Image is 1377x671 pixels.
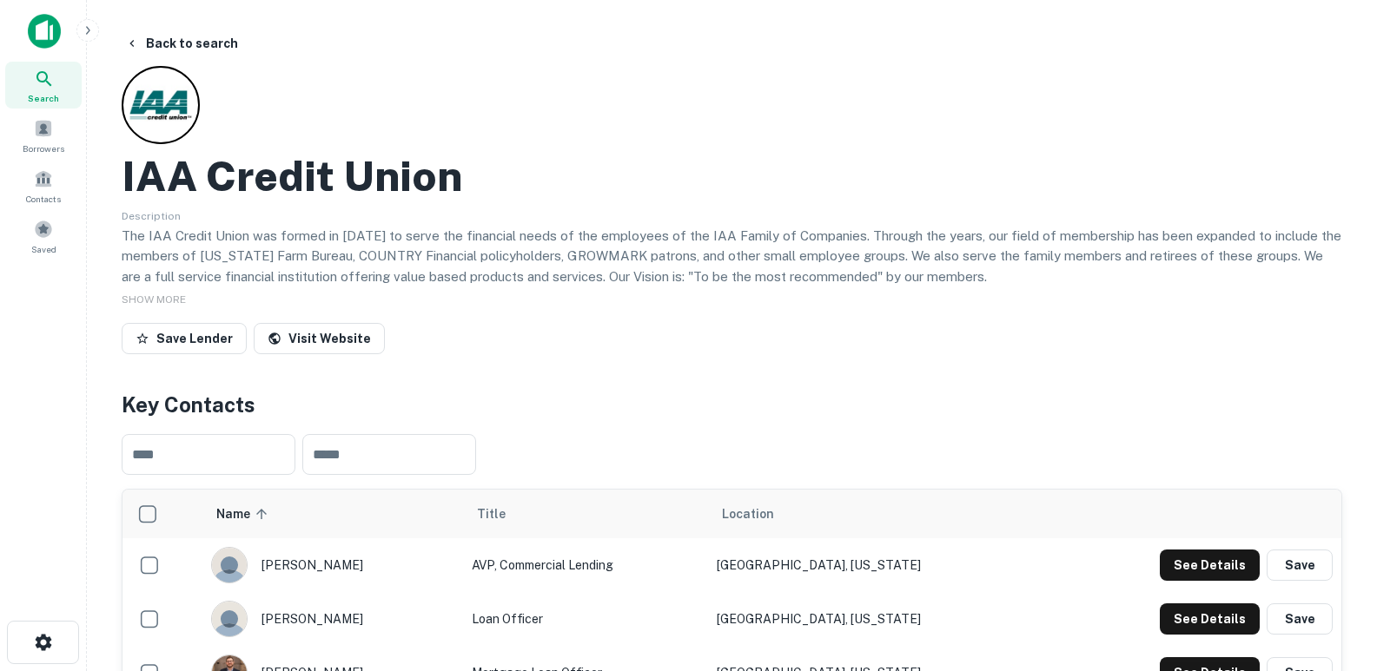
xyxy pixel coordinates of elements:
button: Save [1267,603,1333,635]
span: Description [122,210,181,222]
th: Name [202,490,463,538]
span: Contacts [26,192,61,206]
td: Loan Officer [463,592,708,646]
span: Search [28,91,59,105]
button: Save Lender [122,323,247,354]
td: AVP, Commercial Lending [463,538,708,592]
a: Saved [5,213,82,260]
button: See Details [1160,603,1260,635]
iframe: Chat Widget [1290,532,1377,615]
span: SHOW MORE [122,293,186,306]
img: 1c5u578iilxfi4m4dvc4q810q [212,548,247,582]
a: Visit Website [254,323,385,354]
span: Title [477,503,528,524]
img: 244xhbkr7g40x6bsu4gi6q4ry [212,602,247,636]
span: Name [216,503,273,524]
h4: Key Contacts [122,389,1342,420]
div: [PERSON_NAME] [211,547,454,583]
th: Location [708,490,1049,538]
p: The IAA Credit Union was formed in [DATE] to serve the financial needs of the employees of the IA... [122,226,1342,287]
th: Title [463,490,708,538]
div: [PERSON_NAME] [211,601,454,637]
td: [GEOGRAPHIC_DATA], [US_STATE] [708,592,1049,646]
button: Back to search [118,28,245,59]
a: Borrowers [5,112,82,159]
span: Borrowers [23,141,64,155]
button: Save [1267,549,1333,581]
td: [GEOGRAPHIC_DATA], [US_STATE] [708,538,1049,592]
img: capitalize-icon.png [28,14,61,49]
span: Location [722,503,774,524]
h2: IAA Credit Union [122,151,462,201]
a: Search [5,62,82,109]
span: Saved [31,242,56,256]
a: Contacts [5,162,82,209]
button: See Details [1160,549,1260,581]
